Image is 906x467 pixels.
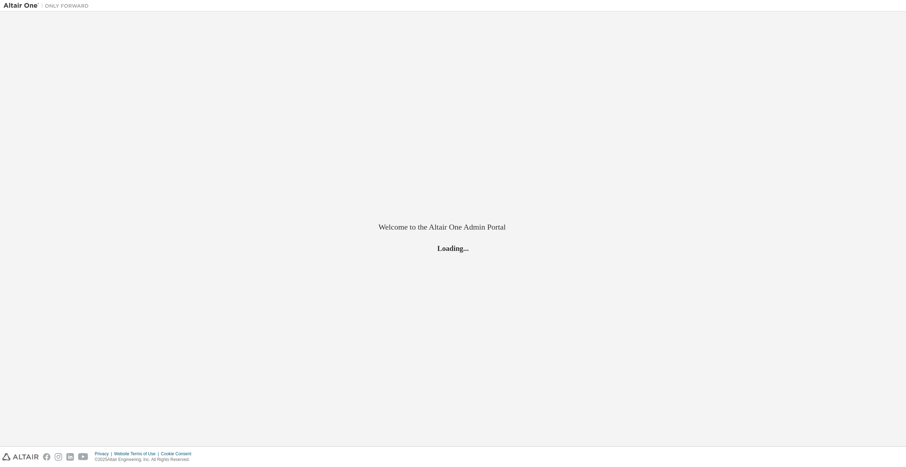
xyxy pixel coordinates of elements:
p: © 2025 Altair Engineering, Inc. All Rights Reserved. [95,457,196,463]
img: facebook.svg [43,453,50,461]
h2: Welcome to the Altair One Admin Portal [378,222,528,232]
img: youtube.svg [78,453,88,461]
div: Website Terms of Use [114,451,161,457]
img: linkedin.svg [66,453,74,461]
h2: Loading... [378,244,528,253]
img: instagram.svg [55,453,62,461]
div: Cookie Consent [161,451,195,457]
img: altair_logo.svg [2,453,39,461]
div: Privacy [95,451,114,457]
img: Altair One [4,2,92,9]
